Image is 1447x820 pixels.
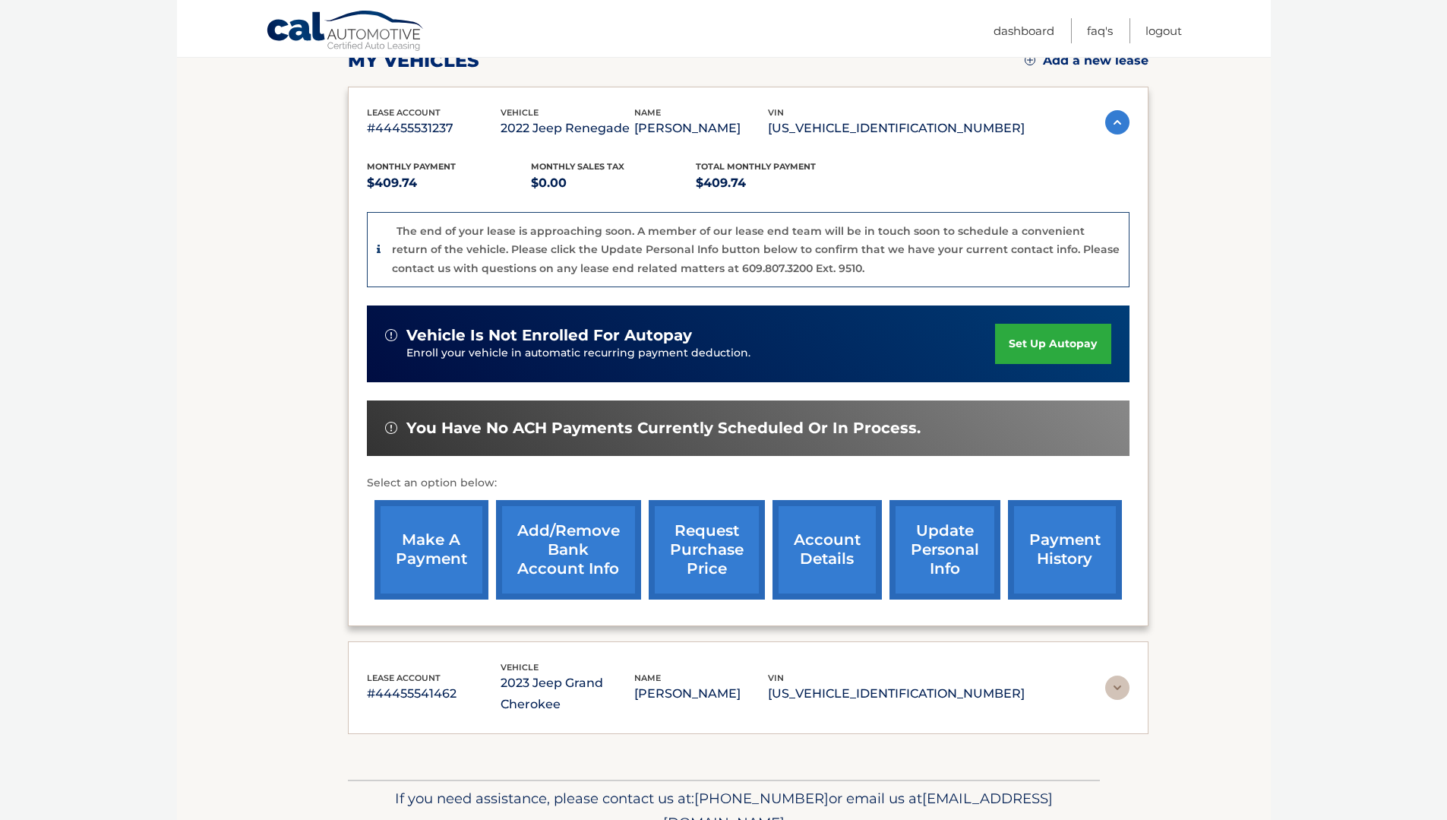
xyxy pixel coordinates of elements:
[694,790,829,807] span: [PHONE_NUMBER]
[367,173,532,194] p: $409.74
[634,683,768,704] p: [PERSON_NAME]
[501,107,539,118] span: vehicle
[406,345,996,362] p: Enroll your vehicle in automatic recurring payment deduction.
[768,683,1025,704] p: [US_VEHICLE_IDENTIFICATION_NUMBER]
[772,500,882,600] a: account details
[392,224,1120,275] p: The end of your lease is approaching soon. A member of our lease end team will be in touch soon t...
[1145,18,1182,43] a: Logout
[367,107,441,118] span: lease account
[768,118,1025,139] p: [US_VEHICLE_IDENTIFICATION_NUMBER]
[634,118,768,139] p: [PERSON_NAME]
[374,500,488,600] a: make a payment
[889,500,1000,600] a: update personal info
[1025,53,1148,68] a: Add a new lease
[696,161,816,172] span: Total Monthly Payment
[995,324,1111,364] a: set up autopay
[994,18,1054,43] a: Dashboard
[696,173,861,194] p: $409.74
[634,673,661,683] span: name
[531,161,624,172] span: Monthly sales Tax
[406,326,692,345] span: vehicle is not enrolled for autopay
[1087,18,1113,43] a: FAQ's
[634,107,661,118] span: name
[367,683,501,704] p: #44455541462
[367,673,441,683] span: lease account
[348,49,479,72] h2: my vehicles
[768,107,784,118] span: vin
[501,662,539,673] span: vehicle
[1025,55,1035,65] img: add.svg
[496,500,641,600] a: Add/Remove bank account info
[385,422,397,434] img: alert-white.svg
[1105,110,1129,135] img: accordion-active.svg
[367,118,501,139] p: #44455531237
[649,500,765,600] a: request purchase price
[531,173,696,194] p: $0.00
[1105,676,1129,700] img: accordion-rest.svg
[501,673,634,715] p: 2023 Jeep Grand Cherokee
[385,329,397,341] img: alert-white.svg
[768,673,784,683] span: vin
[367,161,456,172] span: Monthly Payment
[406,419,921,438] span: You have no ACH payments currently scheduled or in process.
[501,118,634,139] p: 2022 Jeep Renegade
[1008,500,1122,600] a: payment history
[367,474,1129,492] p: Select an option below:
[266,10,425,54] a: Cal Automotive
